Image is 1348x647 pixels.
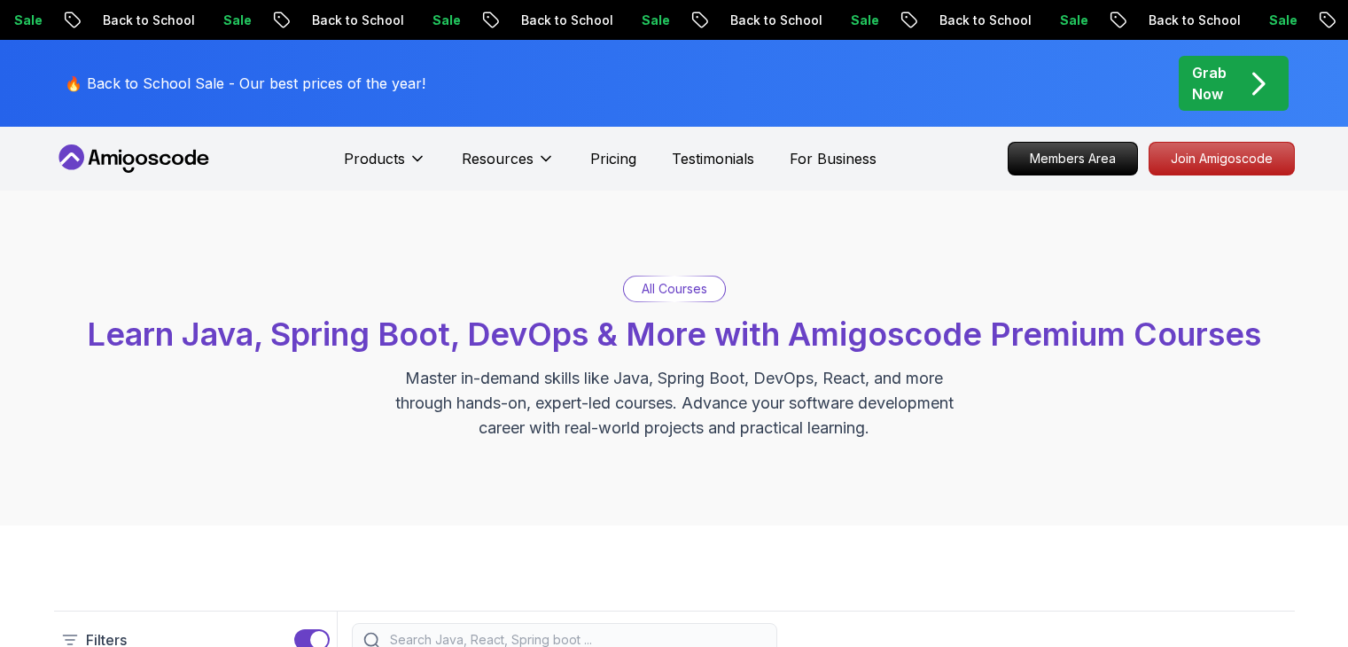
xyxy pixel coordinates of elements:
[713,12,833,29] p: Back to School
[377,366,972,440] p: Master in-demand skills like Java, Spring Boot, DevOps, React, and more through hands-on, expert-...
[642,280,707,298] p: All Courses
[833,12,890,29] p: Sale
[624,12,681,29] p: Sale
[1192,62,1227,105] p: Grab Now
[590,148,636,169] a: Pricing
[1009,143,1137,175] p: Members Area
[922,12,1042,29] p: Back to School
[1131,12,1251,29] p: Back to School
[1149,143,1294,175] p: Join Amigoscode
[344,148,405,169] p: Products
[462,148,534,169] p: Resources
[1149,142,1295,175] a: Join Amigoscode
[65,73,425,94] p: 🔥 Back to School Sale - Our best prices of the year!
[1042,12,1099,29] p: Sale
[462,148,555,183] button: Resources
[503,12,624,29] p: Back to School
[1008,142,1138,175] a: Members Area
[672,148,754,169] a: Testimonials
[344,148,426,183] button: Products
[87,315,1261,354] span: Learn Java, Spring Boot, DevOps & More with Amigoscode Premium Courses
[790,148,877,169] a: For Business
[206,12,262,29] p: Sale
[294,12,415,29] p: Back to School
[1251,12,1308,29] p: Sale
[415,12,471,29] p: Sale
[85,12,206,29] p: Back to School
